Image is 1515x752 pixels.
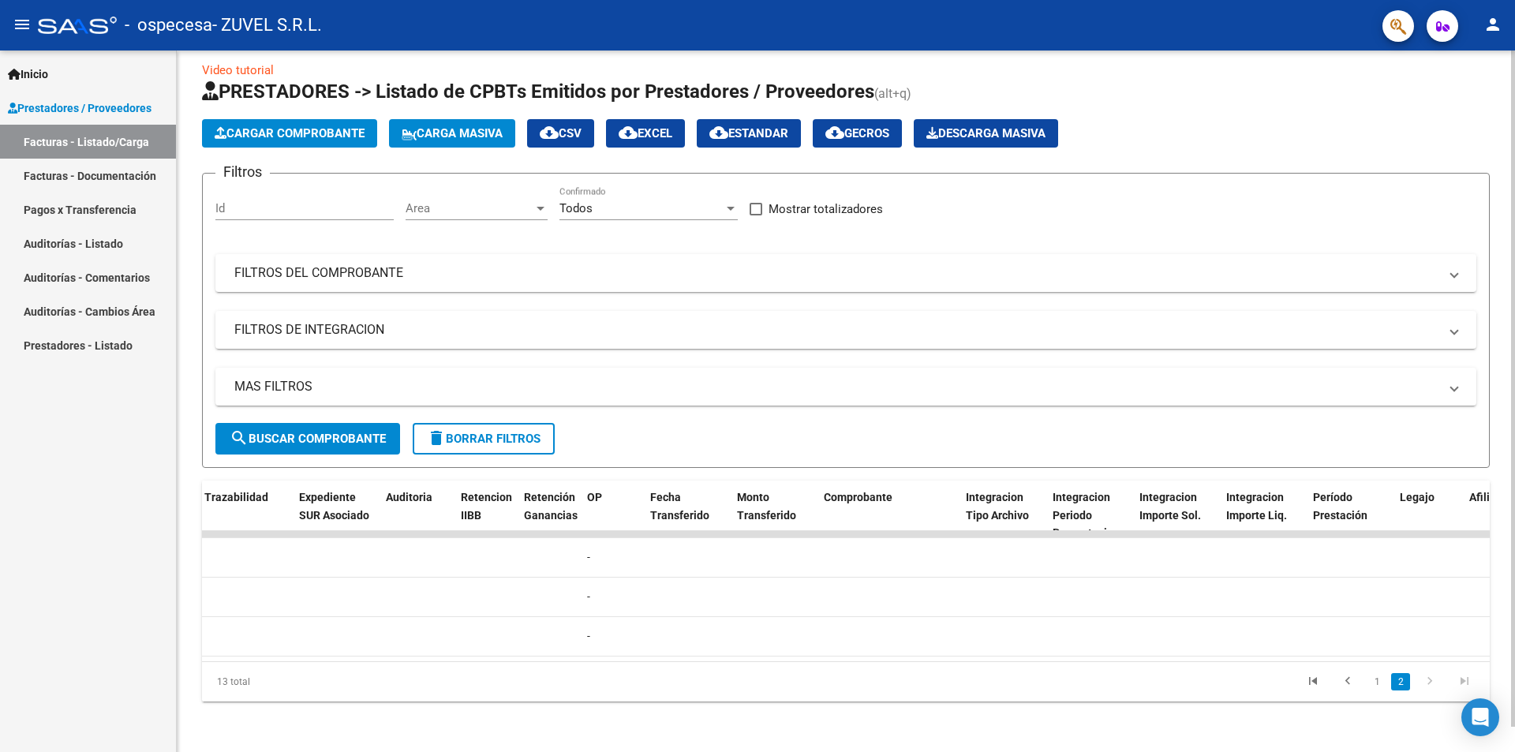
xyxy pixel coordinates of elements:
[709,123,728,142] mat-icon: cloud_download
[1367,673,1386,690] a: 1
[202,662,457,701] div: 13 total
[215,126,365,140] span: Cargar Comprobante
[8,99,151,117] span: Prestadores / Proveedores
[737,491,796,522] span: Monto Transferido
[769,200,883,219] span: Mostrar totalizadores
[461,491,512,522] span: Retencion IIBB
[697,119,801,148] button: Estandar
[524,491,578,522] span: Retención Ganancias
[380,481,454,550] datatable-header-cell: Auditoria
[1313,491,1367,522] span: Período Prestación
[413,423,555,455] button: Borrar Filtros
[709,126,788,140] span: Estandar
[966,491,1029,522] span: Integracion Tipo Archivo
[454,481,518,550] datatable-header-cell: Retencion IIBB
[914,119,1058,148] button: Descarga Masiva
[1450,673,1479,690] a: go to last page
[1053,491,1120,540] span: Integracion Periodo Presentacion
[1220,481,1307,550] datatable-header-cell: Integracion Importe Liq.
[581,481,644,550] datatable-header-cell: OP
[215,161,270,183] h3: Filtros
[874,86,911,101] span: (alt+q)
[1046,481,1133,550] datatable-header-cell: Integracion Periodo Presentacion
[212,8,322,43] span: - ZUVEL S.R.L.
[389,119,515,148] button: Carga Masiva
[299,491,369,522] span: Expediente SUR Asociado
[1133,481,1220,550] datatable-header-cell: Integracion Importe Sol.
[1393,481,1439,550] datatable-header-cell: Legajo
[198,481,293,550] datatable-header-cell: Trazabilidad
[234,321,1438,339] mat-panel-title: FILTROS DE INTEGRACION
[215,254,1476,292] mat-expansion-panel-header: FILTROS DEL COMPROBANTE
[1333,673,1363,690] a: go to previous page
[1298,673,1328,690] a: go to first page
[518,481,581,550] datatable-header-cell: Retención Ganancias
[559,201,593,215] span: Todos
[587,590,590,603] span: -
[230,432,386,446] span: Buscar Comprobante
[1400,491,1435,503] span: Legajo
[215,368,1476,406] mat-expansion-panel-header: MAS FILTROS
[1365,668,1389,695] li: page 1
[202,63,274,77] a: Video tutorial
[587,630,590,642] span: -
[1139,491,1201,522] span: Integracion Importe Sol.
[813,119,902,148] button: Gecros
[527,119,594,148] button: CSV
[202,80,874,103] span: PRESTADORES -> Listado de CPBTs Emitidos por Prestadores / Proveedores
[587,491,602,503] span: OP
[234,378,1438,395] mat-panel-title: MAS FILTROS
[13,15,32,34] mat-icon: menu
[825,123,844,142] mat-icon: cloud_download
[1389,668,1412,695] li: page 2
[540,126,582,140] span: CSV
[926,126,1046,140] span: Descarga Masiva
[204,491,268,503] span: Trazabilidad
[293,481,380,550] datatable-header-cell: Expediente SUR Asociado
[587,551,590,563] span: -
[1483,15,1502,34] mat-icon: person
[650,491,709,522] span: Fecha Transferido
[202,119,377,148] button: Cargar Comprobante
[959,481,1046,550] datatable-header-cell: Integracion Tipo Archivo
[644,481,731,550] datatable-header-cell: Fecha Transferido
[1391,673,1410,690] a: 2
[619,126,672,140] span: EXCEL
[1461,698,1499,736] div: Open Intercom Messenger
[619,123,638,142] mat-icon: cloud_download
[427,428,446,447] mat-icon: delete
[427,432,541,446] span: Borrar Filtros
[215,311,1476,349] mat-expansion-panel-header: FILTROS DE INTEGRACION
[817,481,959,550] datatable-header-cell: Comprobante
[824,491,892,503] span: Comprobante
[914,119,1058,148] app-download-masive: Descarga masiva de comprobantes (adjuntos)
[825,126,889,140] span: Gecros
[731,481,817,550] datatable-header-cell: Monto Transferido
[8,65,48,83] span: Inicio
[230,428,249,447] mat-icon: search
[1307,481,1393,550] datatable-header-cell: Período Prestación
[234,264,1438,282] mat-panel-title: FILTROS DEL COMPROBANTE
[606,119,685,148] button: EXCEL
[386,491,432,503] span: Auditoria
[402,126,503,140] span: Carga Masiva
[215,423,400,455] button: Buscar Comprobante
[1226,491,1287,522] span: Integracion Importe Liq.
[1469,491,1509,503] span: Afiliado
[540,123,559,142] mat-icon: cloud_download
[1415,673,1445,690] a: go to next page
[125,8,212,43] span: - ospecesa
[406,201,533,215] span: Area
